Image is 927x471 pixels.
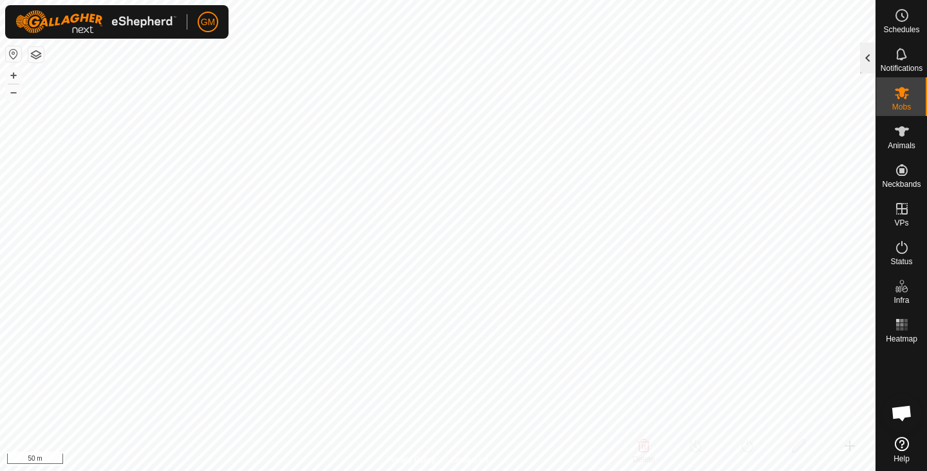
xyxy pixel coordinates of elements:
div: Open chat [883,394,921,432]
span: Notifications [881,64,922,72]
img: Gallagher Logo [15,10,176,34]
span: Neckbands [882,180,921,188]
span: Heatmap [886,335,917,343]
span: GM [201,15,216,29]
span: Help [894,455,910,463]
a: Help [876,432,927,468]
span: Schedules [883,26,919,34]
span: Mobs [892,103,911,111]
a: Contact Us [451,454,489,466]
button: – [6,84,21,100]
a: Privacy Policy [387,454,435,466]
span: Infra [894,296,909,304]
button: Reset Map [6,46,21,62]
button: + [6,68,21,83]
button: Map Layers [28,47,44,62]
span: Animals [888,142,915,149]
span: Status [890,258,912,265]
span: VPs [894,219,908,227]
